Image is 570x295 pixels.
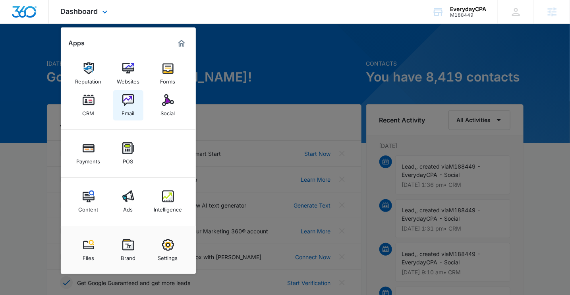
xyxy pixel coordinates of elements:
div: Reputation [75,74,102,85]
a: Ads [113,186,143,217]
div: POS [123,154,133,165]
a: Email [113,90,143,120]
a: Brand [113,235,143,265]
a: CRM [73,90,104,120]
div: Files [83,251,94,261]
div: Email [122,106,135,116]
a: Social [153,90,183,120]
a: Intelligence [153,186,183,217]
h2: Apps [69,39,85,47]
span: Dashboard [61,7,98,16]
div: Payments [77,154,100,165]
a: POS [113,138,143,169]
div: Brand [121,251,135,261]
a: Content [73,186,104,217]
a: Reputation [73,58,104,89]
a: Settings [153,235,183,265]
div: Social [161,106,175,116]
a: Marketing 360® Dashboard [175,37,188,50]
a: Websites [113,58,143,89]
a: Files [73,235,104,265]
div: Ads [124,202,133,213]
a: Payments [73,138,104,169]
div: Intelligence [154,202,182,213]
a: Forms [153,58,183,89]
div: Forms [160,74,176,85]
div: account name [450,6,486,12]
div: Content [79,202,99,213]
div: CRM [83,106,95,116]
div: account id [450,12,486,18]
div: Settings [158,251,178,261]
div: Websites [117,74,139,85]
